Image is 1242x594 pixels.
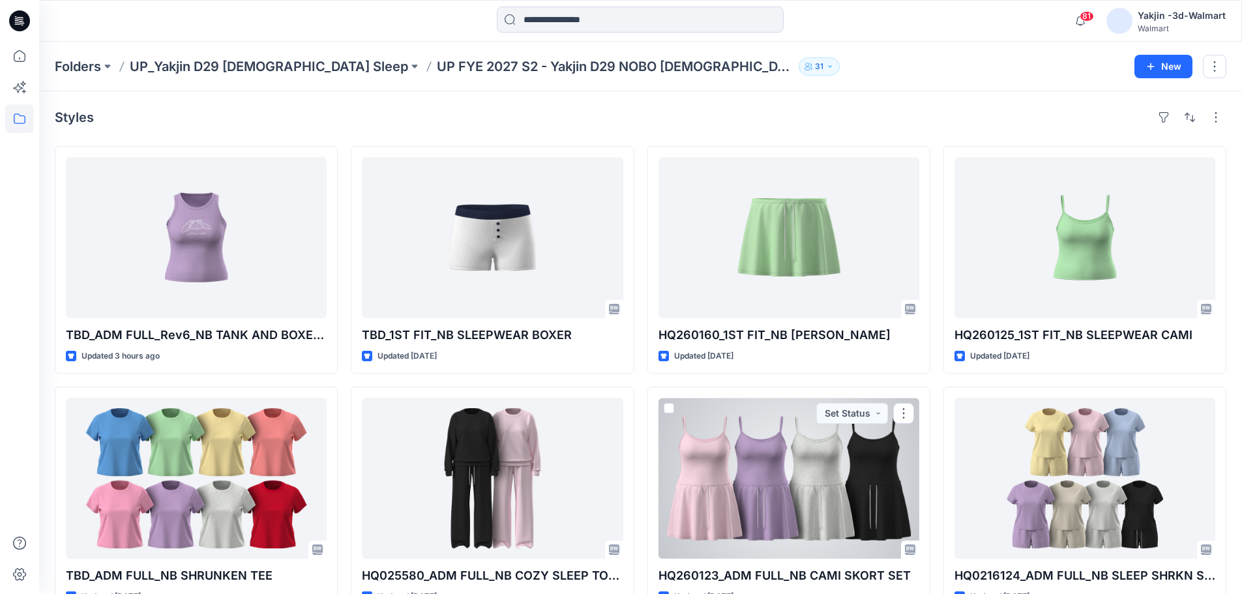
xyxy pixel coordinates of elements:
[1138,23,1226,33] div: Walmart
[55,57,101,76] a: Folders
[66,567,327,585] p: TBD_ADM FULL_NB SHRUNKEN TEE
[81,349,160,363] p: Updated 3 hours ago
[658,157,919,318] a: HQ260160_1ST FIT_NB TERRY SKORT
[362,157,623,318] a: TBD_1ST FIT_NB SLEEPWEAR BOXER
[1080,11,1094,22] span: 81
[1106,8,1132,34] img: avatar
[66,326,327,344] p: TBD_ADM FULL_Rev6_NB TANK AND BOXER SET
[674,349,733,363] p: Updated [DATE]
[437,57,793,76] p: UP FYE 2027 S2 - Yakjin D29 NOBO [DEMOGRAPHIC_DATA] Sleepwear
[815,59,823,74] p: 31
[362,567,623,585] p: HQ025580_ADM FULL_NB COZY SLEEP TOP PANT
[658,567,919,585] p: HQ260123_ADM FULL_NB CAMI SKORT SET
[658,398,919,559] a: HQ260123_ADM FULL_NB CAMI SKORT SET
[362,398,623,559] a: HQ025580_ADM FULL_NB COZY SLEEP TOP PANT
[130,57,408,76] a: UP_Yakjin D29 [DEMOGRAPHIC_DATA] Sleep
[658,326,919,344] p: HQ260160_1ST FIT_NB [PERSON_NAME]
[362,326,623,344] p: TBD_1ST FIT_NB SLEEPWEAR BOXER
[954,398,1215,559] a: HQ0216124_ADM FULL_NB SLEEP SHRKN SHORT SET
[66,157,327,318] a: TBD_ADM FULL_Rev6_NB TANK AND BOXER SET
[377,349,437,363] p: Updated [DATE]
[55,110,94,125] h4: Styles
[799,57,840,76] button: 31
[954,157,1215,318] a: HQ260125_1ST FIT_NB SLEEPWEAR CAMI
[954,567,1215,585] p: HQ0216124_ADM FULL_NB SLEEP SHRKN SHORT SET
[66,398,327,559] a: TBD_ADM FULL_NB SHRUNKEN TEE
[1138,8,1226,23] div: Yakjin -3d-Walmart
[970,349,1029,363] p: Updated [DATE]
[954,326,1215,344] p: HQ260125_1ST FIT_NB SLEEPWEAR CAMI
[1134,55,1192,78] button: New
